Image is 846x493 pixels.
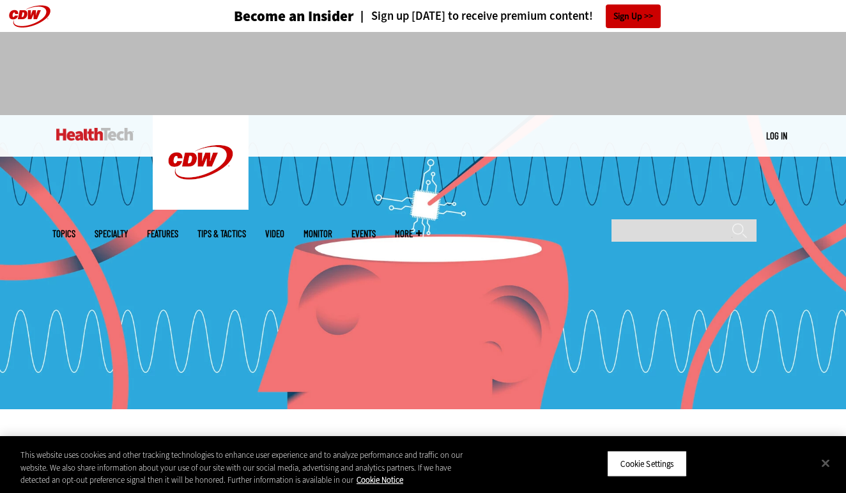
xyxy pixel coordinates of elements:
div: This website uses cookies and other tracking technologies to enhance user experience and to analy... [20,449,465,487]
button: Cookie Settings [607,450,687,477]
div: User menu [766,129,787,143]
a: MonITor [304,229,332,239]
a: CDW [153,200,249,213]
a: Features [147,229,178,239]
span: Specialty [95,229,128,239]
img: Home [56,128,134,141]
a: More information about your privacy [357,474,403,485]
a: Log in [766,130,787,141]
a: Sign Up [606,4,661,28]
a: Become an Insider [186,9,354,24]
a: Sign up [DATE] to receive premium content! [354,10,593,22]
button: Close [811,449,840,477]
span: More [395,229,422,239]
a: Tips & Tactics [197,229,246,239]
img: Home [153,115,249,210]
span: Topics [52,229,75,239]
h3: Become an Insider [234,9,354,24]
a: Events [351,229,376,239]
a: Video [265,229,284,239]
iframe: advertisement [190,45,656,102]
